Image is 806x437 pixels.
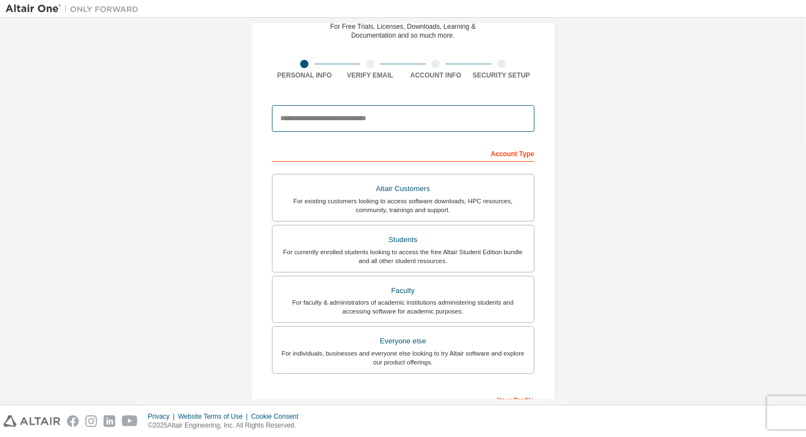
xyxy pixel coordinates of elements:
[3,415,60,427] img: altair_logo.svg
[279,232,527,248] div: Students
[272,71,338,80] div: Personal Info
[403,71,469,80] div: Account Info
[330,22,476,40] div: For Free Trials, Licenses, Downloads, Learning & Documentation and so much more.
[279,283,527,299] div: Faculty
[178,412,251,421] div: Website Terms of Use
[122,415,138,427] img: youtube.svg
[272,144,535,162] div: Account Type
[279,298,527,316] div: For faculty & administrators of academic institutions administering students and accessing softwa...
[279,333,527,349] div: Everyone else
[85,415,97,427] img: instagram.svg
[251,412,305,421] div: Cookie Consent
[104,415,115,427] img: linkedin.svg
[272,390,535,408] div: Your Profile
[6,3,144,14] img: Altair One
[148,421,305,430] p: © 2025 Altair Engineering, Inc. All Rights Reserved.
[279,181,527,197] div: Altair Customers
[279,248,527,265] div: For currently enrolled students looking to access the free Altair Student Edition bundle and all ...
[148,412,178,421] div: Privacy
[279,197,527,214] div: For existing customers looking to access software downloads, HPC resources, community, trainings ...
[337,71,403,80] div: Verify Email
[469,71,535,80] div: Security Setup
[67,415,79,427] img: facebook.svg
[279,349,527,367] div: For individuals, businesses and everyone else looking to try Altair software and explore our prod...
